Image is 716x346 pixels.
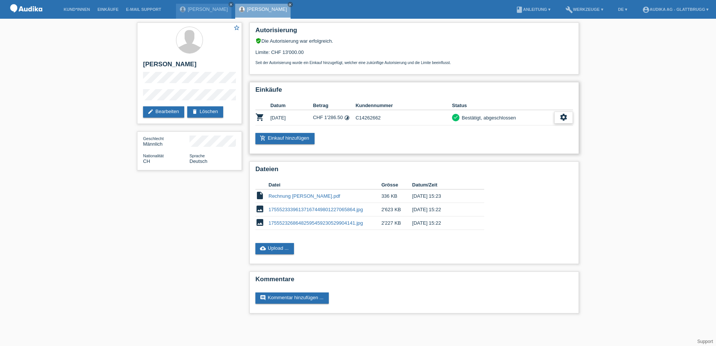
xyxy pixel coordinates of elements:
div: Limite: CHF 13'000.00 [255,44,573,65]
i: settings [559,113,568,121]
a: Einkäufe [94,7,122,12]
div: Männlich [143,136,189,147]
a: account_circleAudika AG - Glattbrugg ▾ [638,7,712,12]
td: [DATE] 15:22 [412,216,474,230]
div: Bestätigt, abgeschlossen [459,114,516,122]
a: Rechnung [PERSON_NAME].pdf [268,193,340,199]
th: Status [452,101,554,110]
i: image [255,218,264,227]
a: close [228,2,234,7]
i: close [288,3,292,6]
i: edit [148,109,154,115]
i: 24 Raten [344,115,350,121]
td: [DATE] 15:22 [412,203,474,216]
i: cloud_upload [260,245,266,251]
a: DE ▾ [615,7,631,12]
td: C14262662 [355,110,452,125]
th: Grösse [381,180,412,189]
i: book [516,6,523,13]
a: POS — MF Group [7,15,45,20]
i: add_shopping_cart [260,135,266,141]
a: close [288,2,293,7]
h2: Dateien [255,166,573,177]
td: 2'227 KB [381,216,412,230]
span: Sprache [189,154,205,158]
h2: [PERSON_NAME] [143,61,236,72]
span: Nationalität [143,154,164,158]
a: bookAnleitung ▾ [512,7,554,12]
h2: Autorisierung [255,27,573,38]
i: delete [192,109,198,115]
td: [DATE] [270,110,313,125]
td: 2'623 KB [381,203,412,216]
span: Deutsch [189,158,207,164]
span: Schweiz [143,158,150,164]
th: Datei [268,180,381,189]
a: commentKommentar hinzufügen ... [255,292,329,304]
a: add_shopping_cartEinkauf hinzufügen [255,133,315,144]
a: [PERSON_NAME] [188,6,228,12]
i: build [565,6,573,13]
i: insert_drive_file [255,191,264,200]
p: Seit der Autorisierung wurde ein Einkauf hinzugefügt, welcher eine zukünftige Autorisierung und d... [255,61,573,65]
h2: Kommentare [255,276,573,287]
a: deleteLöschen [187,106,223,118]
i: POSP00026272 [255,113,264,122]
th: Datum [270,101,313,110]
th: Datum/Zeit [412,180,474,189]
a: E-Mail Support [122,7,165,12]
a: 17555233396137167449801227065864.jpg [268,207,363,212]
i: check [453,115,458,120]
a: [PERSON_NAME] [247,6,287,12]
span: Geschlecht [143,136,164,141]
i: close [229,3,233,6]
th: Kundennummer [355,101,452,110]
i: verified_user [255,38,261,44]
a: buildWerkzeuge ▾ [562,7,607,12]
td: [DATE] 15:23 [412,189,474,203]
h2: Einkäufe [255,86,573,97]
i: star_border [233,24,240,31]
div: Die Autorisierung war erfolgreich. [255,38,573,44]
i: account_circle [642,6,650,13]
td: 336 KB [381,189,412,203]
td: CHF 1'286.50 [313,110,356,125]
i: comment [260,295,266,301]
a: editBearbeiten [143,106,184,118]
i: image [255,204,264,213]
th: Betrag [313,101,356,110]
a: 17555232686482595459230529904141.jpg [268,220,363,226]
a: Support [697,339,713,344]
a: star_border [233,24,240,32]
a: Kund*innen [60,7,94,12]
a: cloud_uploadUpload ... [255,243,294,254]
